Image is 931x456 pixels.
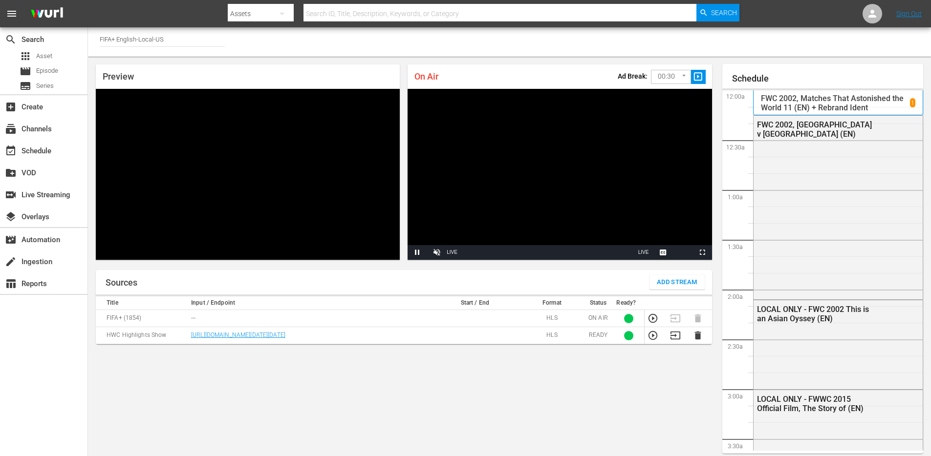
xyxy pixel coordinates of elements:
button: Preview Stream [648,330,658,341]
span: Asset [36,51,52,61]
button: Fullscreen [693,245,712,260]
span: Reports [5,278,17,290]
button: Seek to live, currently playing live [634,245,653,260]
span: Schedule [5,145,17,157]
span: Series [36,81,54,91]
div: FWC 2002, [GEOGRAPHIC_DATA] v [GEOGRAPHIC_DATA] (EN) [757,120,875,139]
span: Search [5,34,17,45]
span: Create [5,101,17,113]
th: Title [96,296,188,310]
button: Picture-in-Picture [673,245,693,260]
h1: Sources [106,278,137,288]
img: ans4CAIJ8jUAAAAAAAAAAAAAAAAAAAAAAAAgQb4GAAAAAAAAAAAAAAAAAAAAAAAAJMjXAAAAAAAAAAAAAAAAAAAAAAAAgAT5G... [23,2,70,25]
span: VOD [5,167,17,179]
a: Sign Out [896,10,922,18]
th: Start / End [429,296,521,310]
td: ON AIR [583,310,613,327]
th: Status [583,296,613,310]
span: Episode [36,66,58,76]
button: Add Stream [650,275,705,290]
div: Video Player [96,89,400,260]
span: slideshow_sharp [693,71,704,83]
th: Ready? [613,296,644,310]
th: Input / Endpoint [188,296,429,310]
span: LIVE [638,249,649,255]
span: On Air [414,71,438,82]
span: Series [20,80,31,92]
button: Pause [408,245,427,260]
span: Automation [5,234,17,246]
button: Unmute [427,245,447,260]
button: Transition [670,330,681,341]
td: HLS [521,310,583,327]
span: Channels [5,123,17,135]
span: Episode [20,65,31,77]
td: HLS [521,327,583,344]
span: Preview [103,71,134,82]
div: LOCAL ONLY - FWC 2002 This is an Asian Oyssey (EN) [757,305,875,323]
div: 00:30 [651,67,691,86]
span: Live Streaming [5,189,17,201]
span: menu [6,8,18,20]
td: --- [188,310,429,327]
a: [URL][DOMAIN_NAME][DATE][DATE] [191,332,285,338]
span: Overlays [5,211,17,223]
button: Captions [653,245,673,260]
td: FIFA+ (1854) [96,310,188,327]
div: Video Player [408,89,712,260]
button: Preview Stream [648,313,658,324]
p: 1 [911,100,914,106]
span: Search [711,4,737,21]
td: HWC Highlights Show [96,327,188,344]
span: Ingestion [5,256,17,268]
th: Format [521,296,583,310]
div: LOCAL ONLY - FWWC 2015 Official Film, The Story of (EN) [757,394,875,413]
p: FWC 2002, Matches That Astonished the World 11 (EN) + Rebrand Ident [761,94,910,112]
h1: Schedule [732,74,924,83]
button: Search [696,4,739,21]
span: Asset [20,50,31,62]
p: Ad Break: [618,72,648,80]
span: Add Stream [657,277,697,288]
div: LIVE [447,245,457,260]
button: Delete [693,330,703,341]
td: READY [583,327,613,344]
